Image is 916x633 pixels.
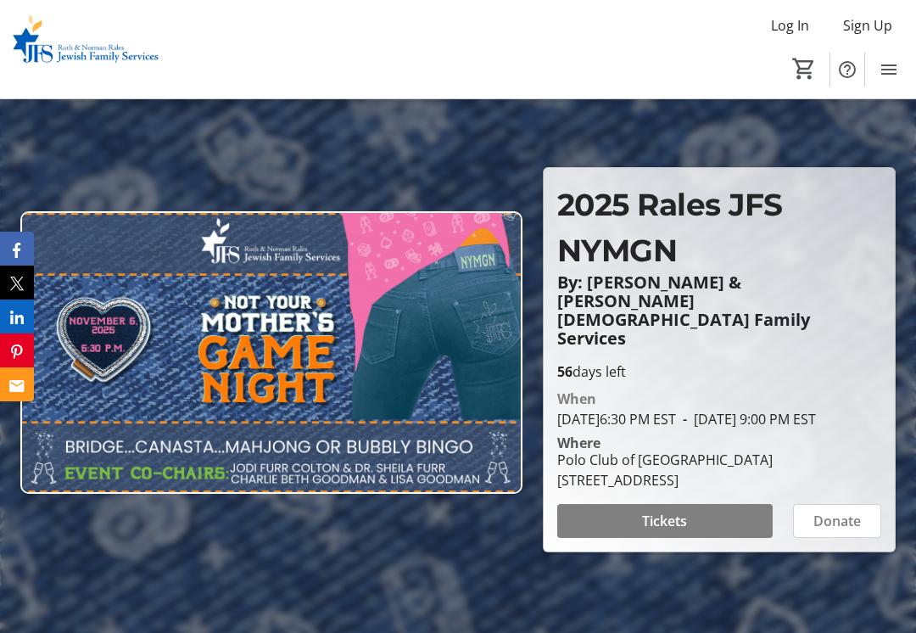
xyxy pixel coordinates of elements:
[843,15,892,36] span: Sign Up
[557,410,676,429] span: [DATE] 6:30 PM EST
[557,504,773,538] button: Tickets
[557,470,773,490] div: [STREET_ADDRESS]
[793,504,881,538] button: Donate
[771,15,809,36] span: Log In
[872,53,906,87] button: Menu
[20,211,522,494] img: Campaign CTA Media Photo
[789,53,819,84] button: Cart
[557,361,881,382] p: days left
[10,7,161,92] img: Ruth & Norman Rales Jewish Family Services's Logo
[642,511,687,531] span: Tickets
[676,410,694,429] span: -
[813,511,861,531] span: Donate
[557,389,596,409] div: When
[557,436,600,450] div: Where
[829,12,906,39] button: Sign Up
[676,410,816,429] span: [DATE] 9:00 PM EST
[830,53,864,87] button: Help
[557,273,881,348] p: By: [PERSON_NAME] & [PERSON_NAME] [DEMOGRAPHIC_DATA] Family Services
[557,186,783,269] span: 2025 Rales JFS NYMGN
[557,362,572,381] span: 56
[557,450,773,470] div: Polo Club of [GEOGRAPHIC_DATA]
[757,12,823,39] button: Log In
